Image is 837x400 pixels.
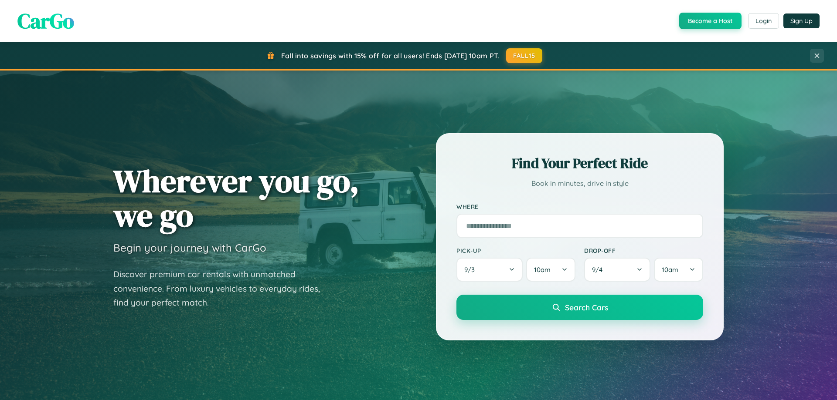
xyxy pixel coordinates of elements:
[662,266,678,274] span: 10am
[679,13,742,29] button: Become a Host
[456,154,703,173] h2: Find Your Perfect Ride
[281,51,500,60] span: Fall into savings with 15% off for all users! Ends [DATE] 10am PT.
[456,203,703,210] label: Where
[584,247,703,254] label: Drop-off
[783,13,820,28] button: Sign Up
[456,295,703,320] button: Search Cars
[565,303,608,312] span: Search Cars
[113,241,266,254] h3: Begin your journey with CarGo
[113,267,331,310] p: Discover premium car rentals with unmatched convenience. From luxury vehicles to everyday rides, ...
[534,266,551,274] span: 10am
[506,48,543,63] button: FALL15
[654,258,703,282] button: 10am
[526,258,575,282] button: 10am
[456,177,703,190] p: Book in minutes, drive in style
[113,164,359,232] h1: Wherever you go, we go
[592,266,607,274] span: 9 / 4
[584,258,650,282] button: 9/4
[464,266,479,274] span: 9 / 3
[748,13,779,29] button: Login
[456,258,523,282] button: 9/3
[17,7,74,35] span: CarGo
[456,247,575,254] label: Pick-up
